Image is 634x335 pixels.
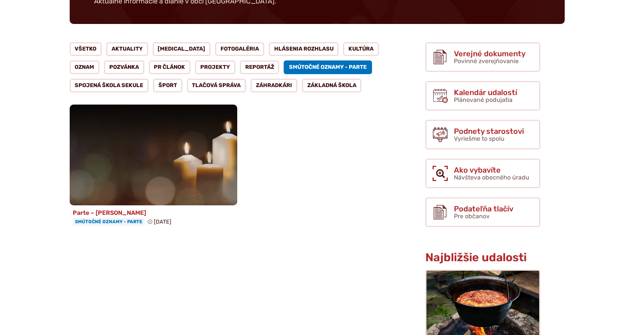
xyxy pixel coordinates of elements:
a: Kalendár udalostí Plánované podujatia [425,81,540,111]
a: Projekty [195,60,235,74]
a: Fotogaléria [215,42,264,56]
a: Základná škola [302,79,362,92]
a: Verejné dokumenty Povinné zverejňovanie [425,42,540,72]
span: Vyriešme to spolu [454,135,505,142]
a: Všetko [70,42,102,56]
span: Verejné dokumenty [454,49,525,58]
a: Pozvánka [104,60,144,74]
a: Šport [153,79,182,92]
span: Kalendár udalostí [454,88,517,97]
a: Kultúra [343,42,379,56]
a: Hlásenia rozhlasu [269,42,339,56]
a: Aktuality [106,42,148,56]
span: Smútočné oznamy - parte [73,218,145,225]
span: Povinné zverejňovanie [454,57,519,65]
a: Podateľňa tlačív Pre občanov [425,197,540,227]
span: Pre občanov [454,213,490,220]
a: Oznam [70,60,100,74]
span: Návšteva obecného úradu [454,174,529,181]
a: [MEDICAL_DATA] [153,42,211,56]
a: Parte – [PERSON_NAME] Smútočné oznamy - parte [DATE] [70,105,237,229]
h3: Najbližšie udalosti [425,251,540,264]
a: Záhradkári [251,79,297,92]
h4: Parte – [PERSON_NAME] [73,209,234,216]
span: Podateľňa tlačív [454,205,513,213]
span: Podnety starostovi [454,127,524,135]
a: Podnety starostovi Vyriešme to spolu [425,120,540,149]
span: Ako vybavíte [454,166,529,174]
a: PR článok [149,60,191,74]
a: Spojená škola Sekule [70,79,149,92]
span: [DATE] [154,219,171,225]
a: Tlačová správa [187,79,246,92]
a: Smútočné oznamy - parte [284,60,372,74]
span: Plánované podujatia [454,96,513,103]
a: Reportáž [240,60,279,74]
a: Ako vybavíte Návšteva obecného úradu [425,159,540,188]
